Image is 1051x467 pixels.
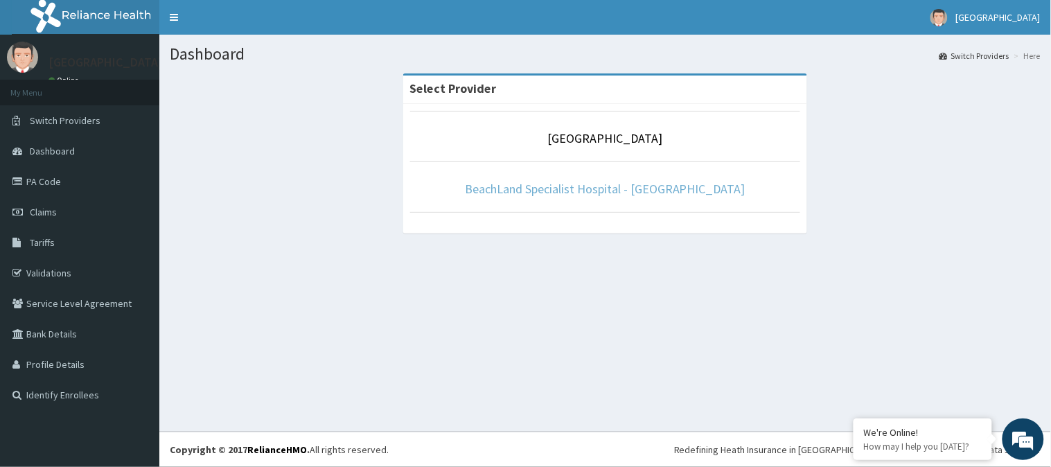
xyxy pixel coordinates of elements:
span: Switch Providers [30,114,100,127]
a: [GEOGRAPHIC_DATA] [548,130,663,146]
h1: Dashboard [170,45,1041,63]
span: Dashboard [30,145,75,157]
li: Here [1011,50,1041,62]
div: We're Online! [864,426,982,439]
a: Switch Providers [939,50,1009,62]
a: BeachLand Specialist Hospital - [GEOGRAPHIC_DATA] [465,181,745,197]
footer: All rights reserved. [159,432,1051,467]
a: Online [48,76,82,85]
img: User Image [930,9,948,26]
strong: Copyright © 2017 . [170,443,310,456]
img: User Image [7,42,38,73]
strong: Select Provider [410,80,497,96]
span: Tariffs [30,236,55,249]
a: RelianceHMO [247,443,307,456]
span: [GEOGRAPHIC_DATA] [956,11,1041,24]
p: [GEOGRAPHIC_DATA] [48,56,163,69]
div: Redefining Heath Insurance in [GEOGRAPHIC_DATA] using Telemedicine and Data Science! [674,443,1041,457]
p: How may I help you today? [864,441,982,452]
span: Claims [30,206,57,218]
